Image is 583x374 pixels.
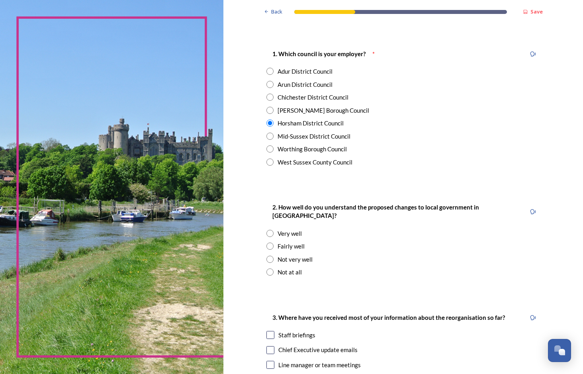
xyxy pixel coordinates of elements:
[278,331,315,340] div: Staff briefings
[278,80,333,89] div: Arun District Council
[278,119,344,128] div: Horsham District Council
[271,8,282,16] span: Back
[278,93,348,102] div: Chichester District Council
[272,204,480,219] strong: 2. How well do you understand the proposed changes to local government in [GEOGRAPHIC_DATA]?
[278,132,350,141] div: Mid-Sussex District Council
[272,314,505,321] strong: 3. Where have you received most of your information about the reorganisation so far?
[278,106,369,115] div: [PERSON_NAME] Borough Council
[272,50,366,57] strong: 1. Which council is your employer?
[278,242,305,251] div: Fairly well
[278,145,347,154] div: Worthing Borough Council
[278,67,333,76] div: Adur District Council
[278,345,358,354] div: Chief Executive update emails
[278,360,361,370] div: Line manager or team meetings
[278,255,313,264] div: Not very well
[278,229,302,238] div: Very well
[278,268,302,277] div: Not at all
[530,8,543,15] strong: Save
[278,158,352,167] div: West Sussex County Council
[548,339,571,362] button: Open Chat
